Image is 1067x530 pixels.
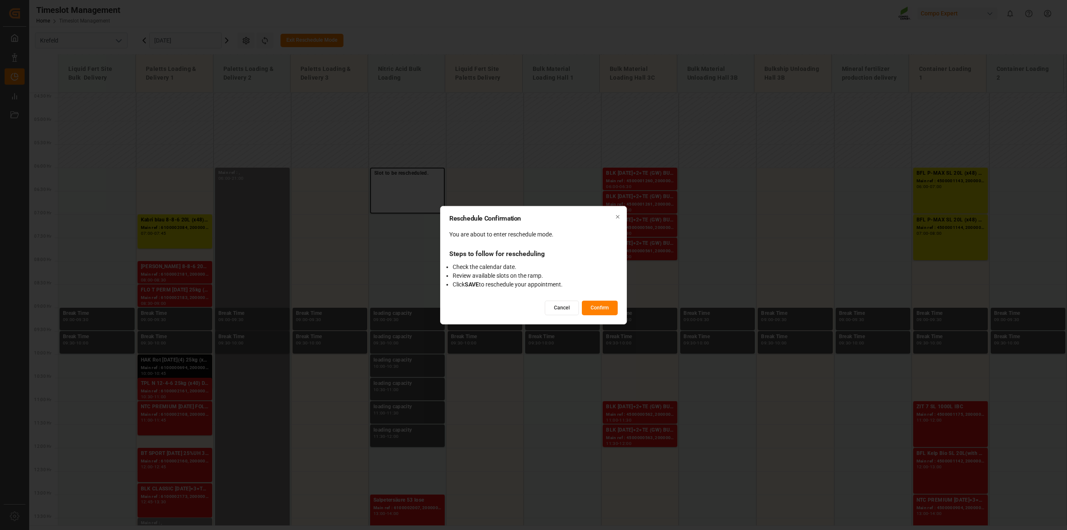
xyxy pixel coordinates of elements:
li: Review available slots on the ramp. [453,271,618,280]
strong: SAVE [465,281,479,288]
h2: Reschedule Confirmation [449,215,618,221]
button: Confirm [582,301,618,315]
div: Steps to follow for rescheduling [449,249,618,259]
li: Click to reschedule your appointment. [453,280,618,289]
div: You are about to enter reschedule mode. [449,230,618,239]
button: Cancel [545,301,579,315]
li: Check the calendar date. [453,263,618,271]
